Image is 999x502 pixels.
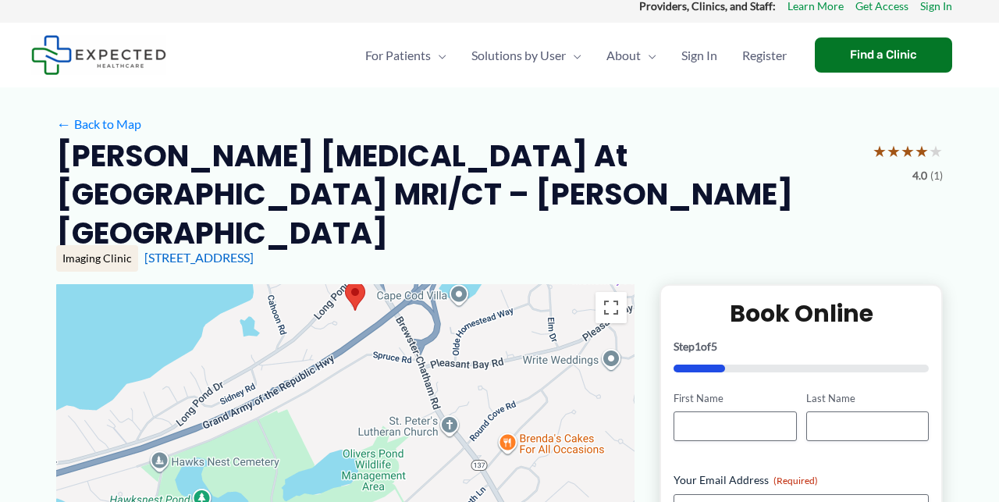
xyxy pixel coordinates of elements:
[56,116,71,131] span: ←
[459,28,594,83] a: Solutions by UserMenu Toggle
[912,166,927,186] span: 4.0
[742,28,787,83] span: Register
[915,137,929,166] span: ★
[56,245,138,272] div: Imaging Clinic
[674,341,929,352] p: Step of
[365,28,431,83] span: For Patients
[594,28,669,83] a: AboutMenu Toggle
[144,250,254,265] a: [STREET_ADDRESS]
[606,28,641,83] span: About
[353,28,459,83] a: For PatientsMenu Toggle
[431,28,446,83] span: Menu Toggle
[773,475,818,486] span: (Required)
[929,137,943,166] span: ★
[669,28,730,83] a: Sign In
[31,35,166,75] img: Expected Healthcare Logo - side, dark font, small
[674,472,929,488] label: Your Email Address
[695,340,701,353] span: 1
[730,28,799,83] a: Register
[56,112,141,136] a: ←Back to Map
[887,137,901,166] span: ★
[674,391,796,406] label: First Name
[641,28,656,83] span: Menu Toggle
[681,28,717,83] span: Sign In
[353,28,799,83] nav: Primary Site Navigation
[595,292,627,323] button: Toggle fullscreen view
[806,391,929,406] label: Last Name
[711,340,717,353] span: 5
[471,28,566,83] span: Solutions by User
[56,137,860,252] h2: [PERSON_NAME] [MEDICAL_DATA] at [GEOGRAPHIC_DATA] MRI/CT – [PERSON_NAME][GEOGRAPHIC_DATA]
[674,298,929,329] h2: Book Online
[901,137,915,166] span: ★
[815,37,952,73] a: Find a Clinic
[930,166,943,186] span: (1)
[873,137,887,166] span: ★
[566,28,581,83] span: Menu Toggle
